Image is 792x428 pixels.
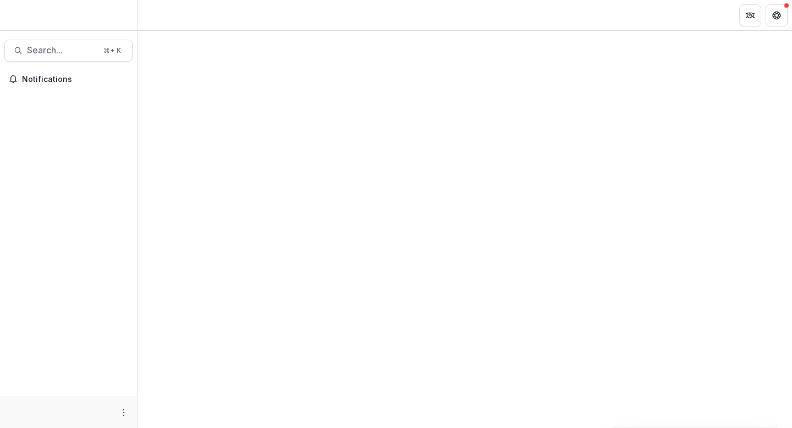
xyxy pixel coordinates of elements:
div: ⌘ + K [101,45,123,57]
button: Get Help [766,4,788,26]
span: Notifications [22,75,128,84]
span: Search... [27,45,97,56]
button: Notifications [4,70,133,88]
button: More [117,406,130,419]
button: Partners [739,4,761,26]
button: Search... [4,40,133,62]
nav: breadcrumb [142,7,189,23]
